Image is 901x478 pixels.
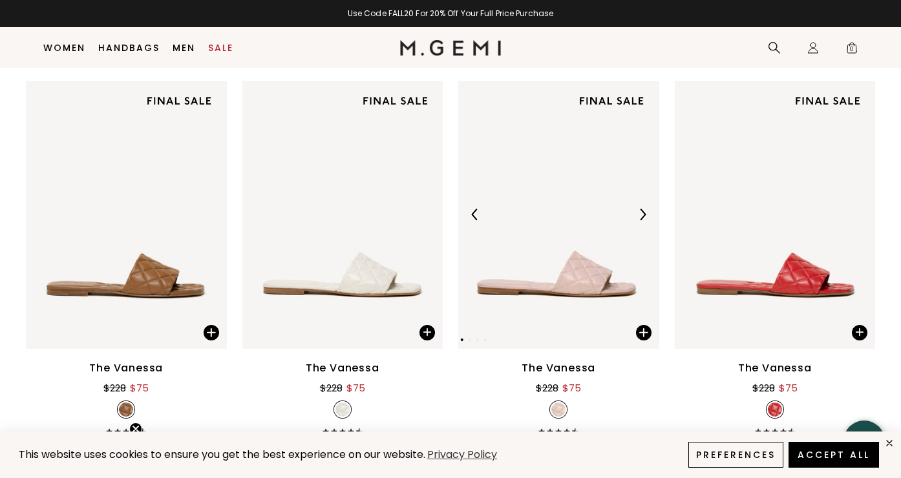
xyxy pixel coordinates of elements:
a: Privacy Policy (opens in a new tab) [425,447,499,463]
img: The Vanessa [26,81,227,349]
img: v_7351346102331_SWATCH_50x.jpg [551,402,566,417]
img: M.Gemi [400,40,502,56]
a: The Vanessa$228$75 [26,81,227,435]
img: v_7351345938491_SWATCH_50x.jpg [119,402,133,417]
a: Women [43,43,85,53]
div: The Vanessa [89,360,163,376]
div: The Vanessa [522,360,595,376]
div: $228 [320,380,343,396]
div: $75 [779,380,798,396]
img: v_7351346004027_SWATCH_50x.jpg [335,402,350,417]
div: $228 [103,380,126,396]
div: The Vanessa [738,360,812,376]
img: final sale tag [139,88,219,113]
span: 0 [845,44,858,57]
div: close [884,438,895,448]
img: final sale tag [787,88,867,113]
img: Next Arrow [637,209,648,220]
button: Preferences [688,442,783,468]
img: final sale tag [571,88,652,113]
a: The Vanessa$228$75 [242,81,443,435]
img: The Vanessa [458,81,659,349]
img: v_7351346167867_SWATCH_50x.jpg [768,402,782,417]
div: $228 [536,380,558,396]
img: Previous Arrow [469,209,481,220]
img: The Vanessa [675,81,876,349]
img: final sale tag [355,88,435,113]
a: Previous ArrowNext ArrowThe Vanessa$228$75 [458,81,659,435]
span: This website uses cookies to ensure you get the best experience on our website. [19,447,425,462]
div: $75 [562,380,581,396]
div: $228 [752,380,775,396]
img: The Vanessa [242,81,443,349]
a: Handbags [98,43,160,53]
div: $75 [346,380,365,396]
a: The Vanessa$228$75 [675,81,876,435]
a: Sale [208,43,233,53]
div: The Vanessa [306,360,379,376]
a: Men [173,43,195,53]
button: Close teaser [129,422,142,435]
button: Accept All [789,442,879,468]
div: $75 [130,380,149,396]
